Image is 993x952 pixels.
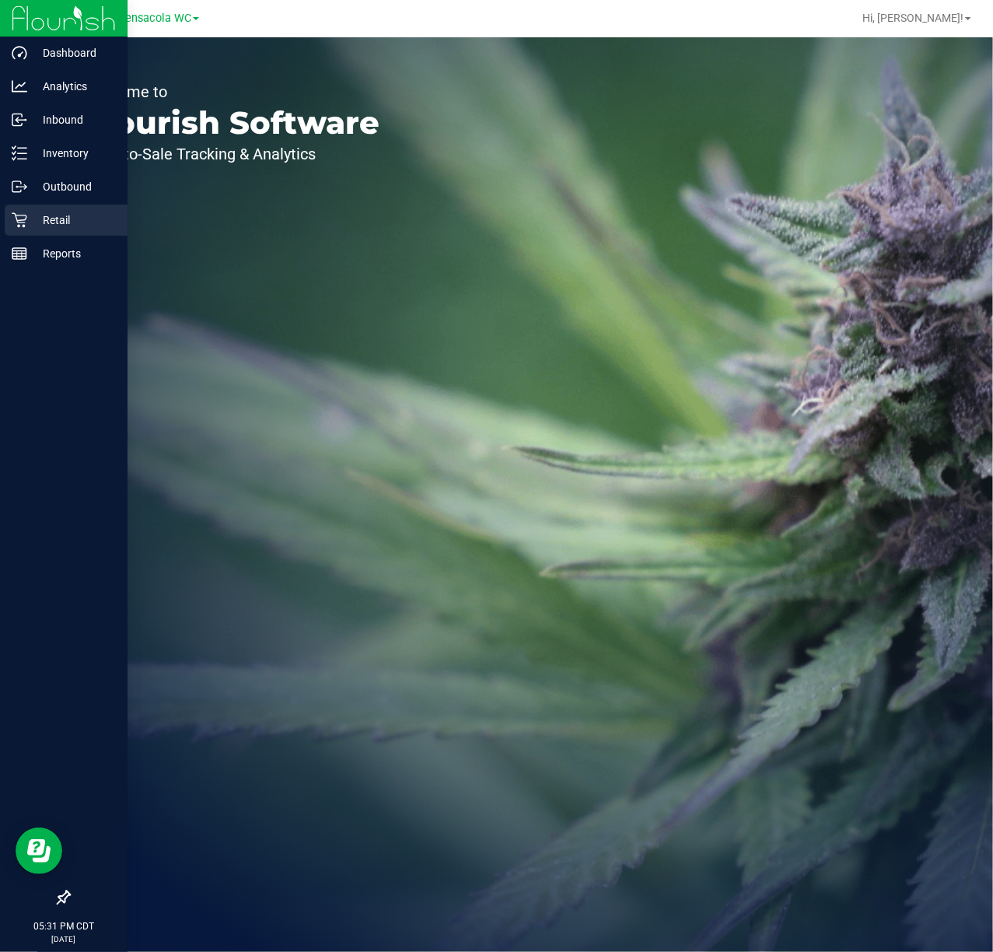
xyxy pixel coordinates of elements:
[118,12,191,25] span: Pensacola WC
[84,84,379,100] p: Welcome to
[862,12,963,24] span: Hi, [PERSON_NAME]!
[27,77,121,96] p: Analytics
[84,107,379,138] p: Flourish Software
[12,79,27,94] inline-svg: Analytics
[12,45,27,61] inline-svg: Dashboard
[12,112,27,128] inline-svg: Inbound
[27,244,121,263] p: Reports
[12,246,27,261] inline-svg: Reports
[12,212,27,228] inline-svg: Retail
[12,145,27,161] inline-svg: Inventory
[7,933,121,945] p: [DATE]
[27,44,121,62] p: Dashboard
[27,144,121,163] p: Inventory
[27,211,121,229] p: Retail
[12,179,27,194] inline-svg: Outbound
[16,828,62,874] iframe: Resource center
[27,110,121,129] p: Inbound
[27,177,121,196] p: Outbound
[7,919,121,933] p: 05:31 PM CDT
[84,146,379,162] p: Seed-to-Sale Tracking & Analytics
